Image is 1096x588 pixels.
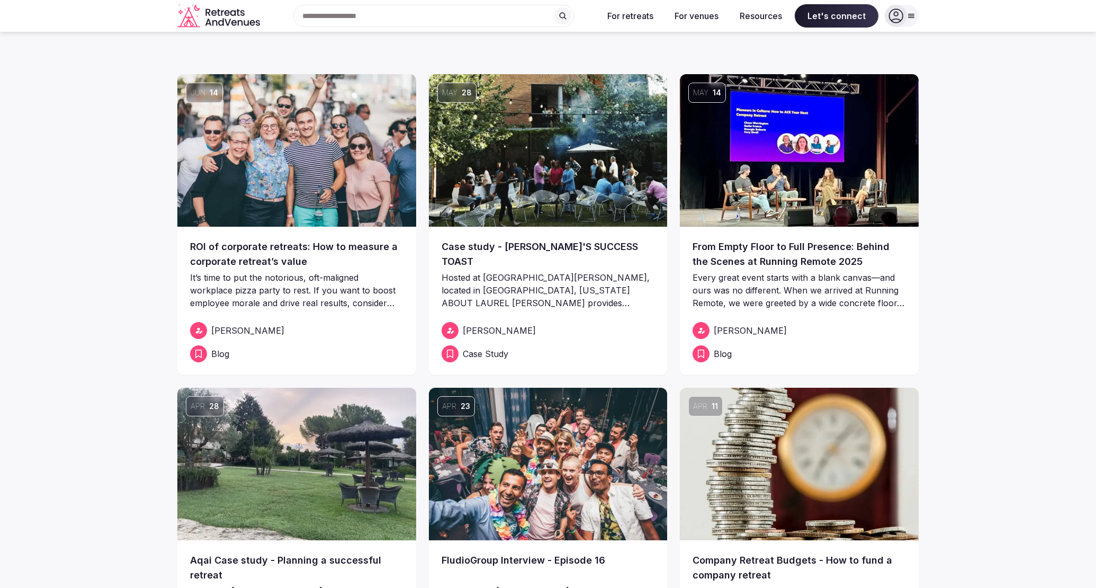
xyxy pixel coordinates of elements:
[429,388,668,540] img: FludioGroup Interview - Episode 16
[190,553,403,583] a: Aqai Case study - Planning a successful retreat
[211,324,284,337] span: [PERSON_NAME]
[680,388,919,540] a: Apr11
[211,348,229,360] span: Blog
[693,87,708,98] span: May
[210,87,218,98] span: 14
[177,74,416,227] a: Jun14
[209,401,219,412] span: 28
[442,345,655,362] a: Case Study
[177,388,416,540] img: Aqai Case study - Planning a successful retreat
[680,74,919,227] a: May14
[693,239,906,269] a: From Empty Floor to Full Presence: Behind the Scenes at Running Remote 2025
[693,322,906,339] a: [PERSON_NAME]
[693,401,707,412] span: Apr
[177,4,262,28] a: Visit the homepage
[190,345,403,362] a: Blog
[461,401,470,412] span: 23
[693,553,906,583] a: Company Retreat Budgets - How to fund a company retreat
[429,74,668,227] img: Case study - LAUREL'S SUCCESS TOAST
[712,401,718,412] span: 11
[462,87,472,98] span: 28
[429,388,668,540] a: Apr23
[442,239,655,269] a: Case study - [PERSON_NAME]'S SUCCESS TOAST
[177,388,416,540] a: Apr28
[177,74,416,227] img: ROI of corporate retreats: How to measure a corporate retreat’s value
[190,239,403,269] a: ROI of corporate retreats: How to measure a corporate retreat’s value
[680,388,919,540] img: Company Retreat Budgets - How to fund a company retreat
[442,401,456,412] span: Apr
[693,271,906,309] p: Every great event starts with a blank canvas—and ours was no different. When we arrived at Runnin...
[191,87,205,98] span: Jun
[442,271,655,309] p: Hosted at [GEOGRAPHIC_DATA][PERSON_NAME], located in [GEOGRAPHIC_DATA], [US_STATE] ABOUT LAUREL [...
[177,4,262,28] svg: Retreats and Venues company logo
[190,271,403,309] p: It’s time to put the notorious, oft-maligned workplace pizza party to rest. If you want to boost ...
[693,345,906,362] a: Blog
[191,401,205,412] span: Apr
[599,4,662,28] button: For retreats
[680,74,919,227] img: From Empty Floor to Full Presence: Behind the Scenes at Running Remote 2025
[429,74,668,227] a: May28
[713,87,721,98] span: 14
[666,4,727,28] button: For venues
[463,324,536,337] span: [PERSON_NAME]
[714,348,732,360] span: Blog
[190,322,403,339] a: [PERSON_NAME]
[795,4,878,28] span: Let's connect
[442,322,655,339] a: [PERSON_NAME]
[731,4,790,28] button: Resources
[463,348,508,360] span: Case Study
[714,324,787,337] span: [PERSON_NAME]
[442,553,655,583] a: FludioGroup Interview - Episode 16
[442,87,457,98] span: May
